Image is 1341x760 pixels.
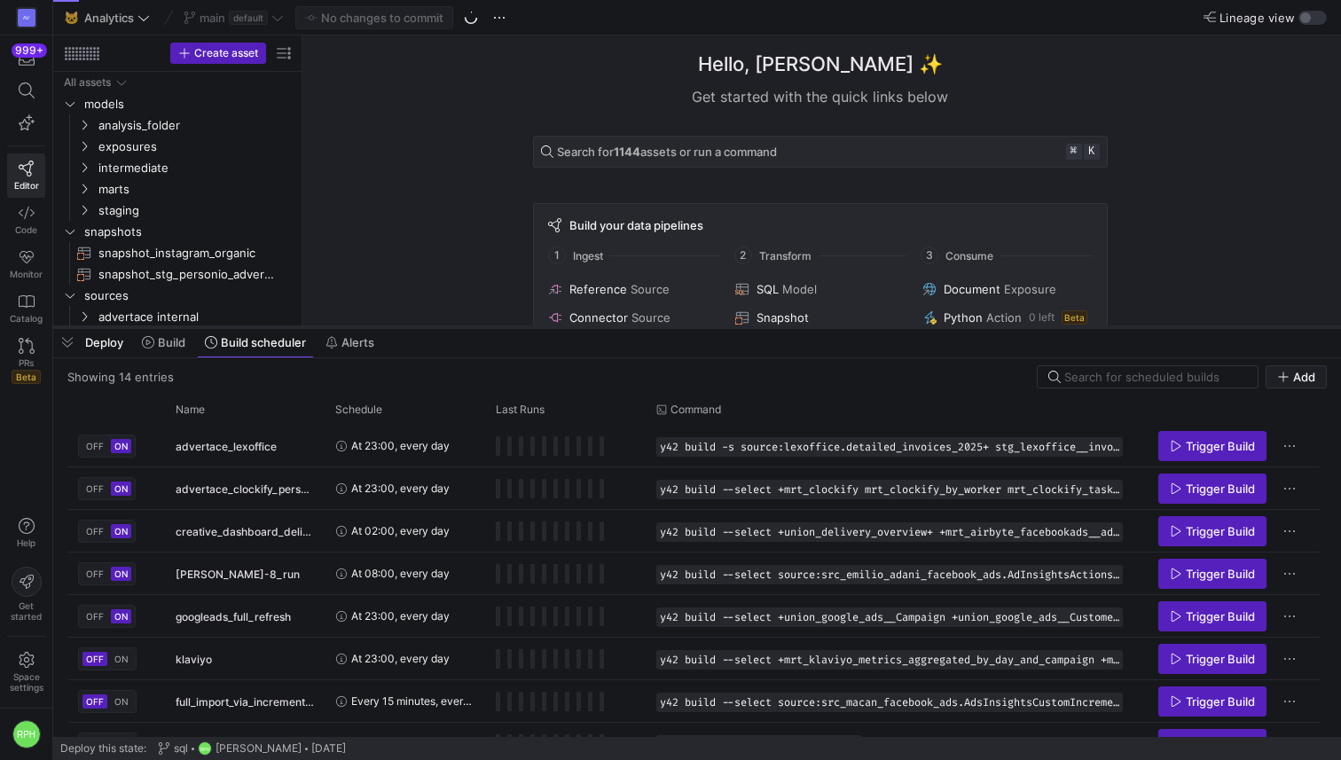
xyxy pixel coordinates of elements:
span: Beta [1062,310,1087,325]
a: Code [7,198,45,242]
span: 🐱 [65,12,77,24]
span: Lineage view [1219,11,1295,25]
span: Action [986,310,1022,325]
a: snapshot_stg_personio_advertace__employees​​​​​​​ [60,263,294,285]
button: Help [7,510,45,556]
span: Space settings [10,671,43,693]
span: Python [944,310,983,325]
span: Document [944,282,1000,296]
span: Analytics [84,11,134,25]
button: 999+ [7,43,45,74]
div: Press SPACE to select this row. [60,114,294,136]
span: Connector [569,310,628,325]
div: All assets [64,76,111,89]
span: Help [15,537,37,548]
span: Monitor [10,269,43,279]
div: Press SPACE to select this row. [60,285,294,306]
div: Press SPACE to select this row. [60,200,294,221]
span: exposures [98,137,292,157]
a: Catalog [7,286,45,331]
span: SQL [757,282,779,296]
span: Code [15,224,37,235]
span: Source [631,282,670,296]
div: Get started with the quick links below [533,86,1108,107]
button: DocumentExposure [919,278,1095,300]
span: Snapshot [757,310,809,325]
div: RPH [198,741,212,756]
button: 🐱Analytics [60,6,154,29]
span: 0 left [1029,311,1055,324]
button: Create asset [170,43,266,64]
span: Reference [569,282,627,296]
a: AV [7,3,45,33]
div: Press SPACE to select this row. [60,136,294,157]
button: ReferenceSource [545,278,721,300]
span: models [84,94,292,114]
button: Snapshot [732,307,908,328]
span: staging [98,200,292,221]
span: [DATE] [311,742,346,755]
div: Press SPACE to select this row. [60,221,294,242]
div: Press SPACE to select this row. [60,178,294,200]
span: Search for assets or run a command [557,145,777,159]
a: Monitor [7,242,45,286]
span: [PERSON_NAME] [216,742,302,755]
a: Spacesettings [7,644,45,701]
div: Press SPACE to select this row. [60,157,294,178]
button: RPH [7,716,45,753]
div: RPH [12,720,41,748]
h1: Hello, [PERSON_NAME] ✨ [698,50,943,79]
div: Press SPACE to select this row. [60,306,294,327]
span: Get started [11,600,42,622]
button: Search for1144assets or run a command⌘k [533,136,1108,168]
span: analysis_folder [98,115,292,136]
div: AV [18,9,35,27]
div: 999+ [12,43,47,58]
button: SQLModel [732,278,908,300]
span: Model [782,282,817,296]
span: snapshot_instagram_organic​​​​​​​ [98,243,274,263]
span: sources [84,286,292,306]
span: Beta [12,370,41,384]
kbd: ⌘ [1066,144,1082,160]
span: advertace internal [98,307,292,327]
div: Press SPACE to select this row. [60,263,294,285]
span: snapshots [84,222,292,242]
a: PRsBeta [7,331,45,391]
strong: 1144 [614,145,640,159]
span: Exposure [1004,282,1056,296]
button: ConnectorSource [545,307,721,328]
span: Editor [14,180,39,191]
span: Create asset [194,47,258,59]
span: Source [631,310,670,325]
span: snapshot_stg_personio_advertace__employees​​​​​​​ [98,264,274,285]
button: Getstarted [7,560,45,629]
span: Build your data pipelines [569,218,703,232]
span: sql [174,742,188,755]
span: intermediate [98,158,292,178]
button: PythonAction0 leftBeta [919,307,1095,328]
span: marts [98,179,292,200]
div: Press SPACE to select this row. [60,242,294,263]
kbd: k [1084,144,1100,160]
button: sqlRPH[PERSON_NAME][DATE] [153,737,350,760]
a: snapshot_instagram_organic​​​​​​​ [60,242,294,263]
span: PRs [19,357,34,368]
div: Press SPACE to select this row. [60,72,294,93]
a: Editor [7,153,45,198]
span: Catalog [10,313,43,324]
div: Press SPACE to select this row. [60,93,294,114]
